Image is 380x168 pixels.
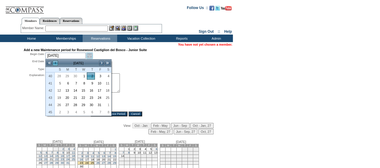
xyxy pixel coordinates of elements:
[63,80,71,87] td: Monday, October 06, 2025
[53,147,58,151] td: 1
[55,109,62,115] a: 2
[160,158,165,161] td: 18
[221,8,232,11] a: Subscribe to our YouTube Channel
[103,80,111,87] td: Saturday, October 11, 2025
[171,158,176,161] td: 20
[83,35,117,42] td: Reservations
[128,151,129,154] a: 8
[44,158,47,161] a: 20
[135,147,141,151] td: 3
[124,144,129,147] td: M
[86,52,93,59] a: Open the calendar popup.
[71,72,79,80] td: Tuesday, September 30, 2025
[79,108,87,116] td: Wednesday, November 05, 2025
[61,158,64,161] a: 23
[73,148,75,151] a: 4
[55,94,62,101] a: 19
[165,158,171,161] td: 19
[71,87,79,94] a: 14
[165,155,171,158] td: 12
[93,151,94,154] a: 4
[103,108,111,116] td: Saturday, November 08, 2025
[165,151,171,155] td: 5
[176,151,182,155] td: 7
[39,154,42,157] a: 12
[53,140,63,143] span: [DATE]
[124,158,129,161] td: 22
[171,144,176,147] td: T
[146,144,152,147] td: F
[141,147,146,151] td: 4
[87,102,95,108] a: 30
[103,151,105,154] a: 6
[103,67,111,72] th: Saturday
[46,60,52,66] a: <<
[182,155,187,158] td: 15
[59,144,64,147] td: T
[63,87,71,94] a: 13
[187,148,193,151] td: 2
[135,144,141,147] td: W
[103,87,111,94] td: Saturday, October 18, 2025
[55,108,63,116] td: Sunday, November 02, 2025
[63,87,71,94] td: Monday, October 13, 2025
[87,80,95,87] td: Thursday, October 09, 2025
[46,94,55,101] th: 43
[160,155,165,158] td: 11
[187,151,193,155] td: 9
[111,158,116,161] td: 22
[130,144,135,147] td: T
[64,144,69,147] td: F
[95,72,103,80] td: Friday, October 03, 2025
[80,158,83,161] a: 16
[193,155,199,158] td: 17
[160,151,165,155] td: 4
[146,151,152,154] td: 12
[152,158,157,161] td: 27
[83,144,88,147] td: M
[53,144,58,147] td: W
[95,80,103,87] td: Friday, October 10, 2025
[24,60,45,66] div: End Date:
[109,26,114,31] img: b_edit.gif
[55,102,62,108] a: 26
[63,80,71,87] a: 6
[105,144,111,147] td: F
[57,151,58,154] a: 8
[209,6,214,11] img: Become our fan on Facebook
[95,73,103,79] a: 3
[182,148,187,151] td: 1
[83,161,88,165] td: 24
[87,108,95,116] td: Thursday, November 06, 2025
[146,147,152,151] td: 5
[182,144,187,147] td: T
[79,73,87,79] a: 1
[66,161,69,164] a: 31
[71,94,79,101] a: 21
[135,161,141,165] td: 31
[141,154,146,158] td: 18
[79,87,87,94] a: 15
[174,129,197,134] input: Jun - Sep, 27
[63,108,71,116] td: Monday, November 03, 2025
[87,94,95,101] a: 23
[100,158,105,161] td: 20
[62,148,64,151] a: 2
[87,67,95,72] th: Thursday
[89,161,94,165] td: 25
[63,72,71,80] td: Monday, September 29, 2025
[176,144,182,147] td: W
[50,161,53,164] a: 28
[148,129,173,134] input: Feb - May, 27
[119,154,124,158] td: 14
[123,124,131,127] span: View:
[63,94,71,101] a: 20
[14,35,48,42] td: Home
[182,158,187,161] td: 22
[79,67,87,72] th: Wednesday
[79,101,87,108] td: Wednesday, October 29, 2025
[61,154,64,157] a: 16
[46,72,55,80] th: 40
[135,140,145,143] span: [DATE]
[71,101,79,108] td: Tuesday, October 28, 2025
